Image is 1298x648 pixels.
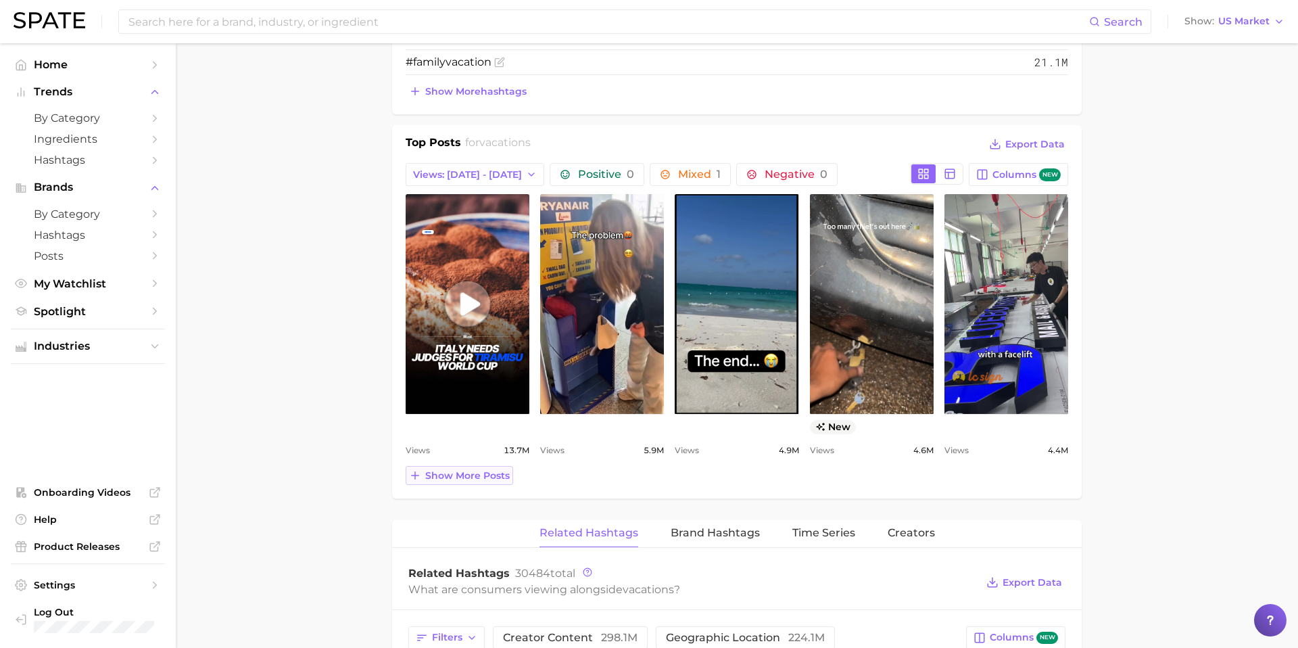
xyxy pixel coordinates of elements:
a: Product Releases [11,536,165,557]
span: Settings [34,579,142,591]
span: 4.4m [1048,442,1068,459]
span: Columns [990,632,1058,645]
span: total [515,567,575,580]
span: Views [540,442,564,459]
span: vacations [623,583,674,596]
span: Show more hashtags [425,86,527,97]
span: new [1036,632,1058,645]
span: Views: [DATE] - [DATE] [413,169,522,181]
span: Views [406,442,430,459]
span: Home [34,58,142,71]
span: vacations [479,136,531,149]
a: by Category [11,108,165,129]
span: Hashtags [34,229,142,241]
button: Columnsnew [969,163,1068,186]
span: 4.9m [779,442,799,459]
span: 298.1m [601,631,638,644]
span: Trends [34,86,142,98]
span: Creators [888,527,935,539]
button: Industries [11,336,165,356]
img: SPATE [14,12,85,28]
span: geographic location [666,632,825,643]
span: Views [810,442,834,459]
span: Posts [34,250,142,262]
button: Flag as miscategorized or irrelevant [494,57,505,68]
span: Filters [432,632,462,643]
input: Search here for a brand, industry, or ingredient [127,10,1089,33]
span: 4.6m [913,442,934,459]
button: Show morehashtags [406,82,530,101]
span: 13.7m [504,442,529,459]
button: Export Data [986,135,1068,154]
div: What are consumers viewing alongside ? [408,580,976,599]
button: Trends [11,82,165,102]
span: new [1039,168,1061,181]
span: Time Series [792,527,855,539]
span: 30484 [515,567,550,580]
span: 5.9m [644,442,664,459]
a: My Watchlist [11,273,165,294]
span: Onboarding Videos [34,486,142,499]
span: 0 [820,168,827,181]
button: Brands [11,177,165,198]
button: Views: [DATE] - [DATE] [406,163,544,186]
span: 0 [627,168,634,181]
span: #familyvacation [406,55,491,68]
span: 21.1m [1034,54,1068,70]
span: creator content [503,632,638,643]
span: Mixed [678,169,721,180]
span: Log Out [34,606,188,618]
span: Views [675,442,699,459]
a: Settings [11,575,165,595]
span: Help [34,513,142,526]
span: Related Hashtags [408,567,510,580]
span: Brand Hashtags [671,527,760,539]
a: Ingredients [11,129,165,149]
span: new [810,420,857,434]
span: Negative [765,169,827,180]
button: ShowUS Market [1181,13,1288,30]
span: Views [944,442,969,459]
span: My Watchlist [34,277,142,290]
h1: Top Posts [406,135,461,155]
span: Positive [578,169,634,180]
span: Show [1184,18,1214,25]
span: Show more posts [425,470,510,482]
span: by Category [34,112,142,124]
a: Home [11,54,165,75]
span: Related Hashtags [539,527,638,539]
span: Search [1104,16,1143,28]
span: Export Data [1005,139,1065,150]
button: Show more posts [406,466,513,485]
a: Log out. Currently logged in with e-mail mweisbaum@dotdashmdp.com. [11,602,165,637]
span: Hashtags [34,154,142,166]
h2: for [465,135,531,155]
span: US Market [1218,18,1270,25]
span: by Category [34,208,142,221]
span: 224.1m [788,631,825,644]
a: Spotlight [11,301,165,322]
a: Posts [11,246,165,267]
span: Brands [34,181,142,193]
a: by Category [11,204,165,225]
span: Industries [34,340,142,352]
span: Columns [992,168,1061,181]
a: Hashtags [11,225,165,246]
a: Help [11,509,165,530]
button: Export Data [983,573,1065,592]
span: Export Data [1003,577,1062,588]
a: Hashtags [11,149,165,170]
span: 1 [717,168,721,181]
span: Ingredients [34,133,142,145]
span: Spotlight [34,305,142,318]
a: Onboarding Videos [11,482,165,503]
span: Product Releases [34,540,142,553]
